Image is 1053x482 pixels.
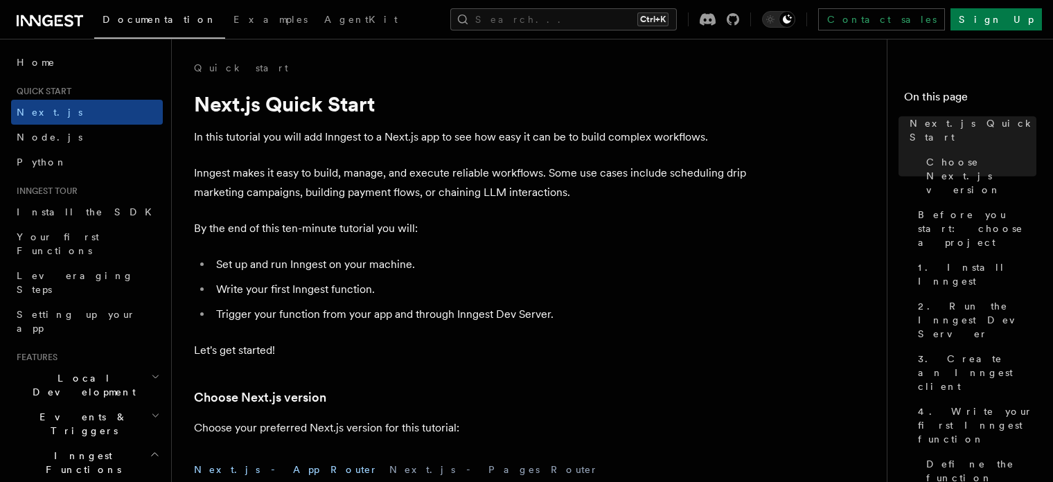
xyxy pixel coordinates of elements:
[212,280,748,299] li: Write your first Inngest function.
[950,8,1042,30] a: Sign Up
[11,366,163,404] button: Local Development
[225,4,316,37] a: Examples
[11,404,163,443] button: Events & Triggers
[17,157,67,168] span: Python
[94,4,225,39] a: Documentation
[910,116,1036,144] span: Next.js Quick Start
[11,125,163,150] a: Node.js
[11,186,78,197] span: Inngest tour
[11,50,163,75] a: Home
[212,255,748,274] li: Set up and run Inngest on your machine.
[194,91,748,116] h1: Next.js Quick Start
[450,8,677,30] button: Search...Ctrl+K
[194,418,748,438] p: Choose your preferred Next.js version for this tutorial:
[17,132,82,143] span: Node.js
[918,208,1036,249] span: Before you start: choose a project
[11,443,163,482] button: Inngest Functions
[918,404,1036,446] span: 4. Write your first Inngest function
[918,352,1036,393] span: 3. Create an Inngest client
[11,199,163,224] a: Install the SDK
[17,231,99,256] span: Your first Functions
[912,255,1036,294] a: 1. Install Inngest
[11,302,163,341] a: Setting up your app
[818,8,945,30] a: Contact sales
[921,150,1036,202] a: Choose Next.js version
[17,206,160,217] span: Install the SDK
[103,14,217,25] span: Documentation
[233,14,308,25] span: Examples
[17,55,55,69] span: Home
[11,371,151,399] span: Local Development
[11,86,71,97] span: Quick start
[912,346,1036,399] a: 3. Create an Inngest client
[918,299,1036,341] span: 2. Run the Inngest Dev Server
[194,219,748,238] p: By the end of this ten-minute tutorial you will:
[11,150,163,175] a: Python
[11,352,57,363] span: Features
[316,4,406,37] a: AgentKit
[194,163,748,202] p: Inngest makes it easy to build, manage, and execute reliable workflows. Some use cases include sc...
[11,449,150,476] span: Inngest Functions
[11,100,163,125] a: Next.js
[11,224,163,263] a: Your first Functions
[17,270,134,295] span: Leveraging Steps
[324,14,398,25] span: AgentKit
[926,155,1036,197] span: Choose Next.js version
[912,294,1036,346] a: 2. Run the Inngest Dev Server
[194,388,326,407] a: Choose Next.js version
[904,89,1036,111] h4: On this page
[11,410,151,438] span: Events & Triggers
[762,11,795,28] button: Toggle dark mode
[194,127,748,147] p: In this tutorial you will add Inngest to a Next.js app to see how easy it can be to build complex...
[11,263,163,302] a: Leveraging Steps
[912,202,1036,255] a: Before you start: choose a project
[17,107,82,118] span: Next.js
[212,305,748,324] li: Trigger your function from your app and through Inngest Dev Server.
[904,111,1036,150] a: Next.js Quick Start
[912,399,1036,452] a: 4. Write your first Inngest function
[637,12,669,26] kbd: Ctrl+K
[17,309,136,334] span: Setting up your app
[194,61,288,75] a: Quick start
[194,341,748,360] p: Let's get started!
[918,260,1036,288] span: 1. Install Inngest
